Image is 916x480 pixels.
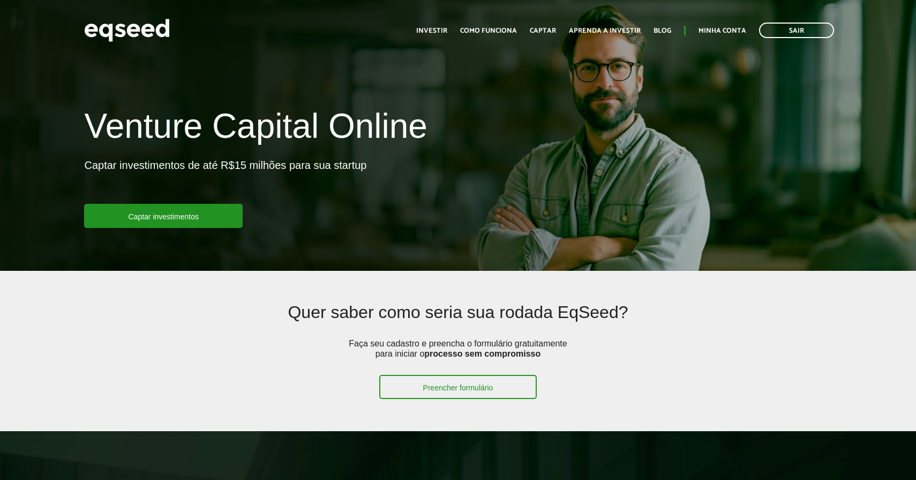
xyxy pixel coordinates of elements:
[84,204,243,228] a: Captar investimentos
[84,107,427,150] h1: Venture Capital Online
[654,27,671,34] a: Blog
[416,27,447,34] a: Investir
[161,303,755,338] h2: Quer saber como seria sua rodada EqSeed?
[530,27,556,34] a: Captar
[84,159,366,204] p: Captar investimentos de até R$15 milhões para sua startup
[379,375,537,399] a: Preencher formulário
[699,27,746,34] a: Minha conta
[569,27,641,34] a: Aprenda a investir
[346,338,570,375] p: Faça seu cadastro e preencha o formulário gratuitamente para iniciar o
[424,349,540,358] strong: processo sem compromisso
[84,16,170,45] img: EqSeed
[759,23,834,38] a: Sair
[460,27,517,34] a: Como funciona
